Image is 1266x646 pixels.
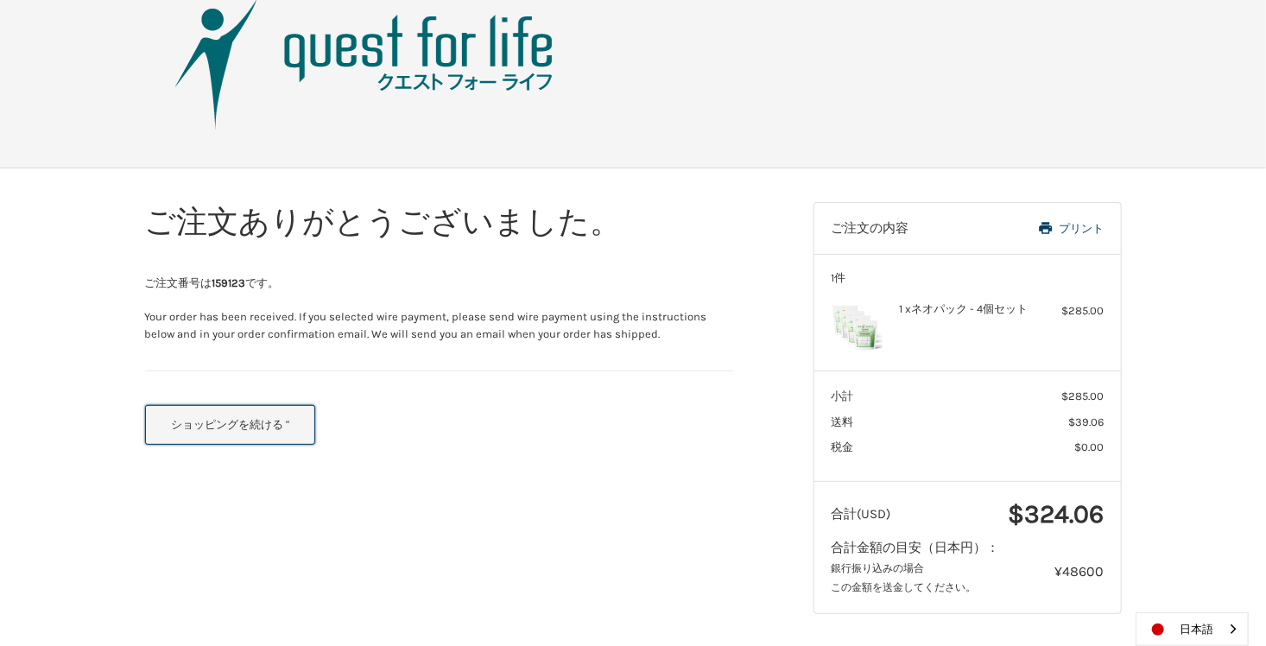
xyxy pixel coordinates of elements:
[831,271,1104,285] h3: 1件
[212,276,246,289] strong: 159123
[978,220,1104,237] a: プリント
[831,506,890,522] span: 合計(USD)
[1054,563,1104,579] span: ¥48600
[1061,389,1104,402] span: $285.00
[1068,415,1104,428] span: $39.06
[1136,612,1249,646] aside: Language selected: 日本語
[145,276,280,289] span: ご注文番号は です。
[1136,612,1249,646] div: Language
[1008,498,1104,529] span: $324.06
[831,389,853,402] span: 小計
[145,405,316,445] button: ショッピングを続ける "
[1074,440,1104,453] span: $0.00
[899,302,1031,316] h4: 1 xネオパック - 4個セット
[831,440,853,453] span: 税金
[145,310,707,340] span: Your order has been received. If you selected wire payment, please send wire payment using the in...
[831,415,853,428] span: 送料
[1136,613,1248,645] a: 日本語
[831,562,976,594] small: 銀行振り込みの場合 この金額を送金してください。
[831,540,999,555] span: 合計金額の目安（日本円）：
[1035,302,1104,320] div: $285.00
[831,220,978,237] h3: ご注文の内容
[145,202,733,241] h1: ご注文ありがとうございました。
